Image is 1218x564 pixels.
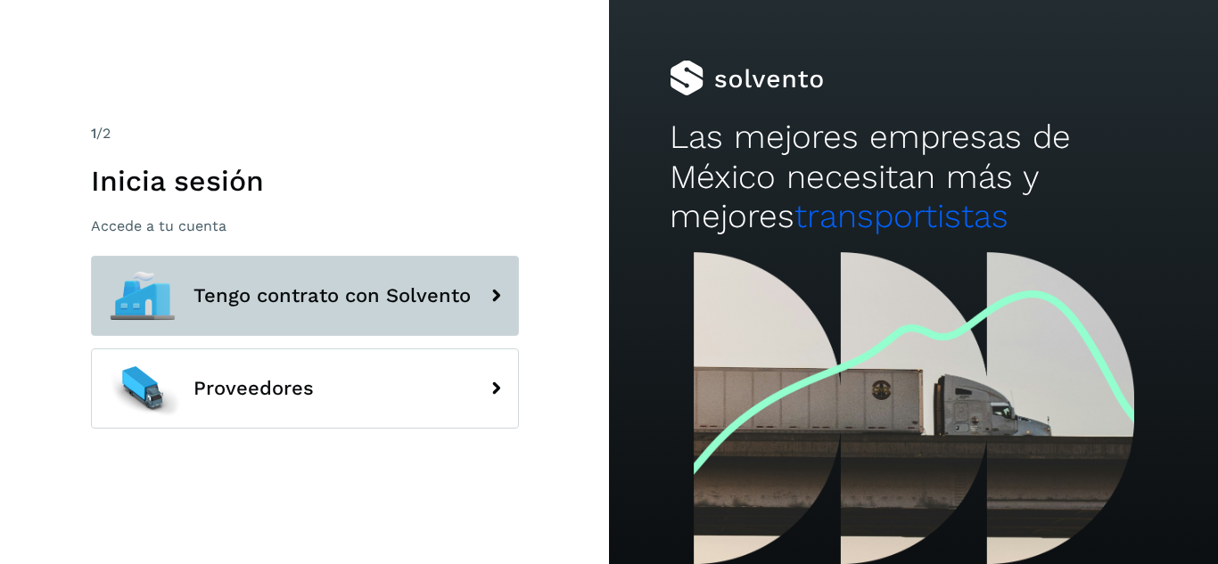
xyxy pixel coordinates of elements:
[794,197,1008,235] span: transportistas
[91,125,96,142] span: 1
[670,118,1156,236] h2: Las mejores empresas de México necesitan más y mejores
[193,285,471,307] span: Tengo contrato con Solvento
[91,123,519,144] div: /2
[91,217,519,234] p: Accede a tu cuenta
[193,378,314,399] span: Proveedores
[91,256,519,336] button: Tengo contrato con Solvento
[91,348,519,429] button: Proveedores
[91,164,519,198] h1: Inicia sesión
